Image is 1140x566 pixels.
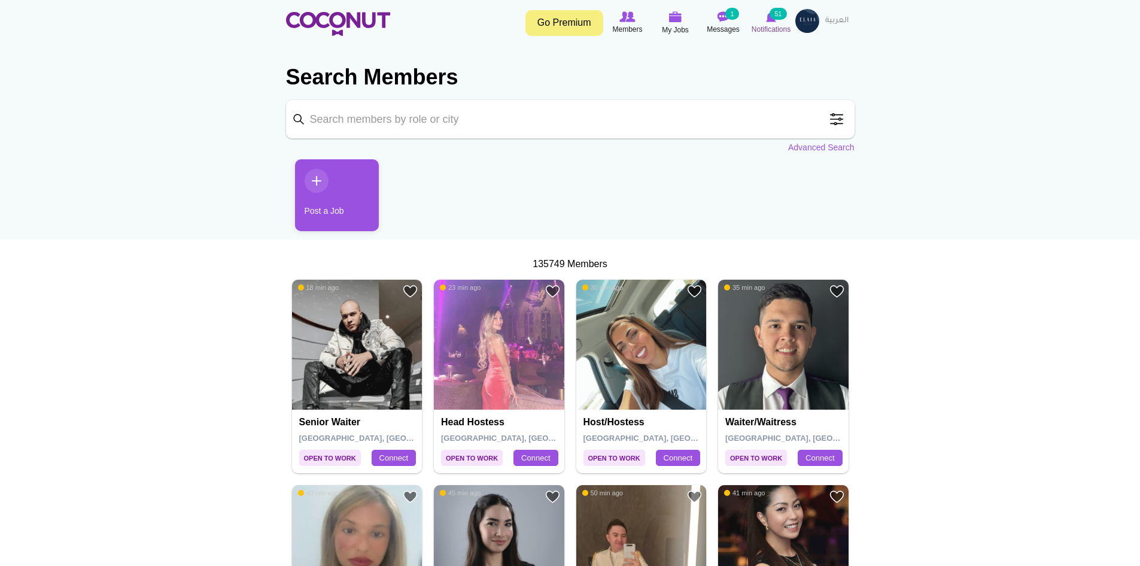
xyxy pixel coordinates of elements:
span: 45 min ago [440,489,481,497]
a: Add to Favourites [829,284,844,299]
a: Post a Job [295,159,379,231]
img: Home [286,12,390,36]
span: Notifications [752,23,791,35]
h2: Search Members [286,63,855,92]
a: Connect [372,450,416,467]
span: 41 min ago [724,489,765,497]
a: Browse Members Members [604,9,652,37]
span: 23 min ago [440,283,481,292]
img: My Jobs [669,11,682,22]
a: Add to Favourites [687,489,702,504]
div: 135749 Members [286,258,855,271]
h4: Head Hostess [441,417,560,428]
a: Add to Favourites [687,284,702,299]
span: Open to Work [441,450,503,466]
span: Messages [707,23,740,35]
a: Add to Favourites [403,284,418,299]
a: Connect [513,450,558,467]
li: 1 / 1 [286,159,370,240]
a: Connect [656,450,700,467]
span: [GEOGRAPHIC_DATA], [GEOGRAPHIC_DATA] [725,434,896,443]
h4: Waiter/Waitress [725,417,844,428]
a: My Jobs My Jobs [652,9,700,37]
a: العربية [819,9,855,33]
span: Open to Work [583,450,645,466]
a: Add to Favourites [829,489,844,504]
a: Advanced Search [788,141,855,153]
a: Messages Messages 1 [700,9,747,37]
span: [GEOGRAPHIC_DATA], [GEOGRAPHIC_DATA] [583,434,754,443]
h4: Host/Hostess [583,417,703,428]
span: 40 min ago [298,489,339,497]
input: Search members by role or city [286,100,855,138]
span: [GEOGRAPHIC_DATA], [GEOGRAPHIC_DATA] [441,434,612,443]
span: Members [612,23,642,35]
img: Browse Members [619,11,635,22]
span: My Jobs [662,24,689,36]
span: [GEOGRAPHIC_DATA], [GEOGRAPHIC_DATA] [299,434,470,443]
a: Add to Favourites [403,489,418,504]
a: Go Premium [525,10,603,36]
span: 50 min ago [582,489,623,497]
a: Add to Favourites [545,284,560,299]
span: Open to Work [299,450,361,466]
span: 30 min ago [582,283,623,292]
span: Open to Work [725,450,787,466]
a: Notifications Notifications 51 [747,9,795,37]
small: 1 [725,8,738,20]
a: Connect [798,450,842,467]
img: Messages [718,11,729,22]
span: 18 min ago [298,283,339,292]
small: 51 [770,8,786,20]
a: Add to Favourites [545,489,560,504]
h4: Senior waiter [299,417,418,428]
span: 35 min ago [724,283,765,292]
img: Notifications [766,11,776,22]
